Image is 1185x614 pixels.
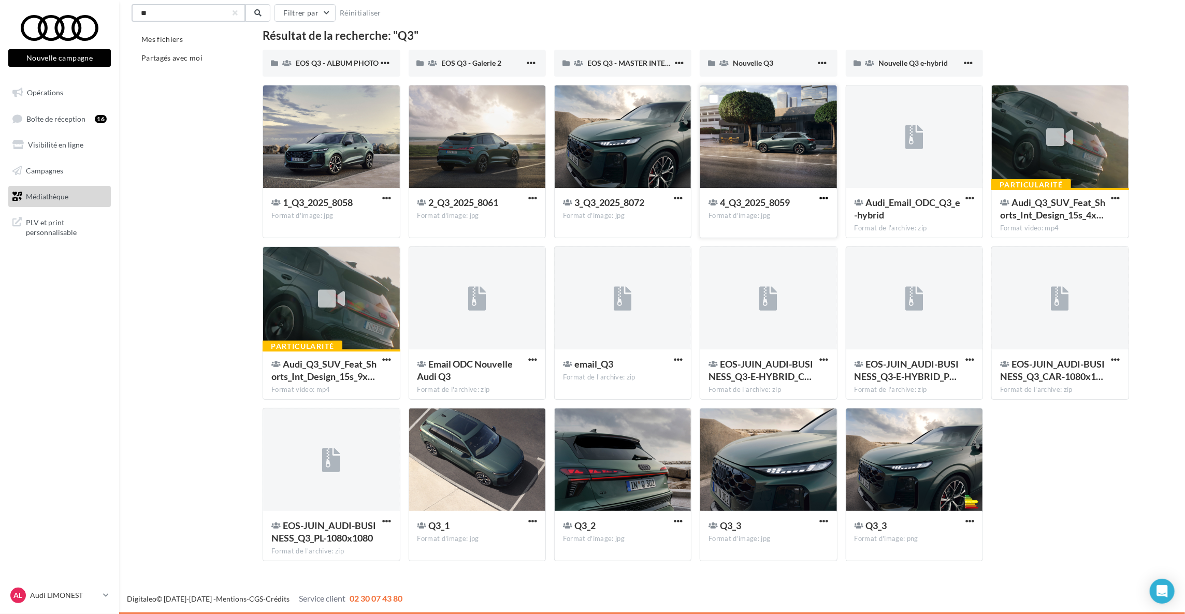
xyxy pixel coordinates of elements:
[6,134,113,156] a: Visibilité en ligne
[866,520,887,531] span: Q3_3
[991,179,1071,191] div: Particularité
[563,373,683,382] div: Format de l'archive: zip
[1000,358,1105,382] span: EOS-JUIN_AUDI-BUSINESS_Q3_CAR-1080x1080
[141,53,203,62] span: Partagés avec moi
[6,108,113,130] a: Boîte de réception16
[26,114,85,123] span: Boîte de réception
[26,166,63,175] span: Campagnes
[249,594,263,603] a: CGS
[271,520,376,544] span: EOS-JUIN_AUDI-BUSINESS_Q3_PL-1080x1080
[216,594,247,603] a: Mentions
[720,197,790,208] span: 4_Q3_2025_8059
[296,59,379,67] span: EOS Q3 - ALBUM PHOTO
[855,197,961,221] span: Audi_Email_ODC_Q3_e-hybrid
[8,49,111,67] button: Nouvelle campagne
[263,341,342,352] div: Particularité
[855,385,974,394] div: Format de l'archive: zip
[879,59,948,67] span: Nouvelle Q3 e-hybrid
[855,224,974,233] div: Format de l'archive: zip
[429,520,450,531] span: Q3_1
[6,160,113,182] a: Campagnes
[429,197,499,208] span: 2_Q3_2025_8061
[28,140,83,149] span: Visibilité en ligne
[417,385,537,394] div: Format de l'archive: zip
[127,594,402,603] span: © [DATE]-[DATE] - - -
[271,211,391,221] div: Format d'image: jpg
[95,115,107,123] div: 16
[1000,197,1105,221] span: Audi_Q3_SUV_Feat_Shorts_Int_Design_15s_4x5_EN_clean.mov_1
[8,586,111,605] a: AL Audi LIMONEST
[563,534,683,544] div: Format d'image: jpg
[283,197,353,208] span: 1_Q3_2025_8058
[30,590,99,601] p: Audi LIMONEST
[271,385,391,394] div: Format video: mp4
[14,590,23,601] span: AL
[417,358,513,382] span: Email ODC Nouvelle Audi Q3
[442,59,502,67] span: EOS Q3 - Galerie 2
[587,59,686,67] span: EOS Q3 - MASTER INTERIEUR
[574,358,613,370] span: email_Q3
[6,186,113,208] a: Médiathèque
[350,593,402,603] span: 02 30 07 43 80
[574,197,644,208] span: 3_Q3_2025_8072
[26,215,107,238] span: PLV et print personnalisable
[127,594,156,603] a: Digitaleo
[574,520,596,531] span: Q3_2
[1000,385,1120,394] div: Format de l'archive: zip
[563,211,683,221] div: Format d'image: jpg
[1000,224,1120,233] div: Format video: mp4
[6,211,113,242] a: PLV et print personnalisable
[1150,579,1175,604] div: Open Intercom Messenger
[709,358,813,382] span: EOS-JUIN_AUDI-BUSINESS_Q3-E-HYBRID_CAR-1080x1080
[274,4,336,22] button: Filtrer par
[263,30,1129,41] div: Résultat de la recherche: "Q3"
[709,211,828,221] div: Format d'image: jpg
[855,534,974,544] div: Format d'image: png
[26,192,68,200] span: Médiathèque
[855,358,959,382] span: EOS-JUIN_AUDI-BUSINESS_Q3-E-HYBRID_PL-1080x1080
[141,35,183,43] span: Mes fichiers
[417,211,537,221] div: Format d'image: jpg
[271,547,391,556] div: Format de l'archive: zip
[266,594,290,603] a: Crédits
[720,520,741,531] span: Q3_3
[709,534,828,544] div: Format d'image: jpg
[709,385,828,394] div: Format de l'archive: zip
[271,358,377,382] span: Audi_Q3_SUV_Feat_Shorts_Int_Design_15s_9x16_EN_clean.mov_1
[299,593,345,603] span: Service client
[6,82,113,104] a: Opérations
[733,59,773,67] span: Nouvelle Q3
[27,88,63,97] span: Opérations
[336,7,385,19] button: Réinitialiser
[417,534,537,544] div: Format d'image: jpg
